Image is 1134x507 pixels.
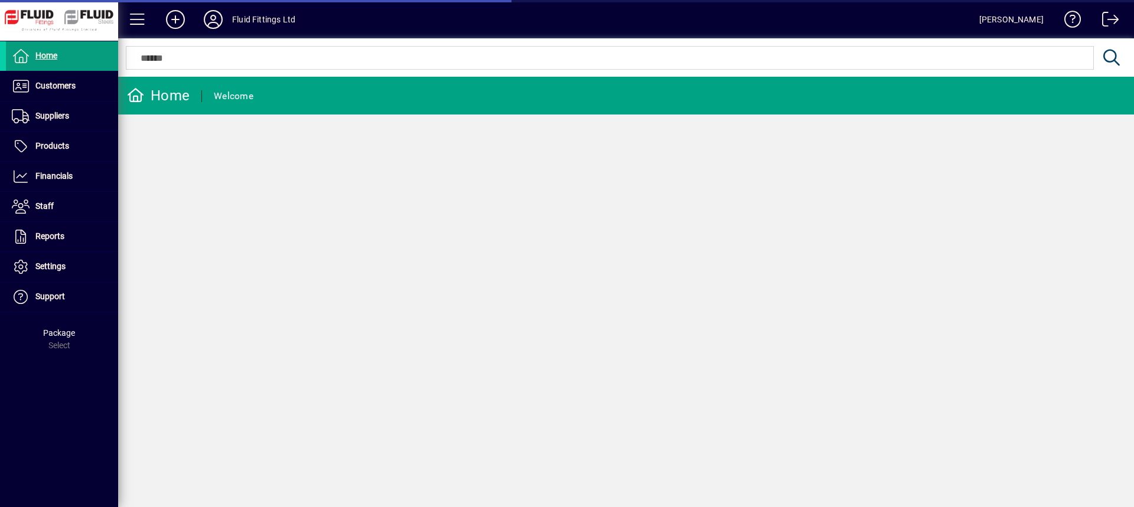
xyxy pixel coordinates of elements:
span: Customers [35,81,76,90]
a: Logout [1093,2,1119,41]
a: Reports [6,222,118,251]
a: Suppliers [6,102,118,131]
span: Staff [35,201,54,211]
span: Home [35,51,57,60]
span: Settings [35,261,66,271]
a: Products [6,132,118,161]
button: Add [157,9,194,30]
div: Welcome [214,87,253,106]
span: Reports [35,231,64,241]
div: Home [127,86,190,105]
a: Staff [6,192,118,221]
a: Support [6,282,118,312]
span: Products [35,141,69,151]
a: Customers [6,71,118,101]
a: Knowledge Base [1055,2,1081,41]
span: Package [43,328,75,338]
span: Financials [35,171,73,181]
span: Support [35,292,65,301]
div: [PERSON_NAME] [979,10,1044,29]
a: Settings [6,252,118,282]
button: Profile [194,9,232,30]
div: Fluid Fittings Ltd [232,10,295,29]
a: Financials [6,162,118,191]
span: Suppliers [35,111,69,120]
